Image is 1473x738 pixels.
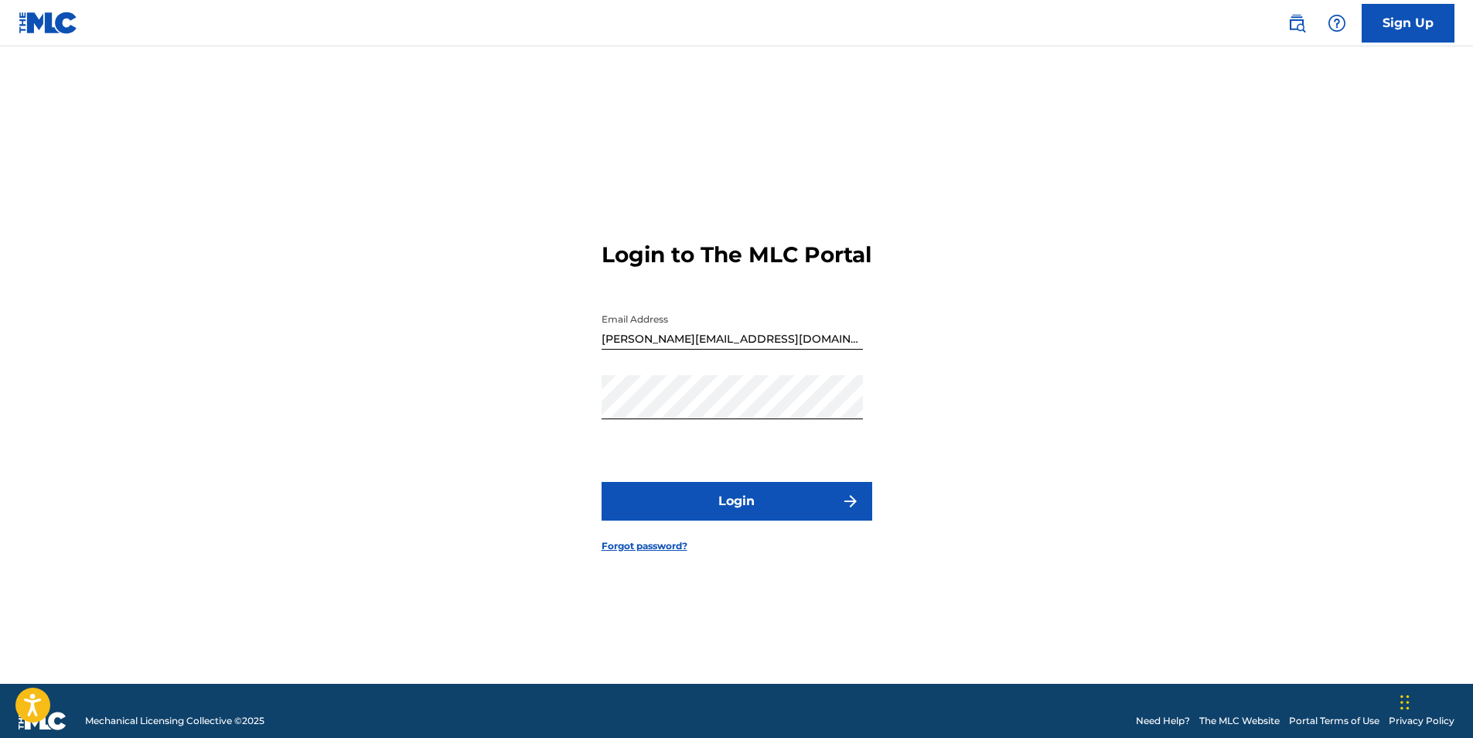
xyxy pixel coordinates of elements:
[1328,14,1346,32] img: help
[1289,714,1379,728] a: Portal Terms of Use
[1287,14,1306,32] img: search
[1281,8,1312,39] a: Public Search
[841,492,860,511] img: f7272a7cc735f4ea7f67.svg
[1199,714,1280,728] a: The MLC Website
[1396,664,1473,738] iframe: Chat Widget
[1389,714,1454,728] a: Privacy Policy
[1400,679,1410,726] div: Drag
[602,482,872,521] button: Login
[85,714,264,728] span: Mechanical Licensing Collective © 2025
[1362,4,1454,43] a: Sign Up
[19,712,66,730] img: logo
[602,539,687,553] a: Forgot password?
[602,241,871,268] h3: Login to The MLC Portal
[1136,714,1190,728] a: Need Help?
[19,12,78,34] img: MLC Logo
[1321,8,1352,39] div: Help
